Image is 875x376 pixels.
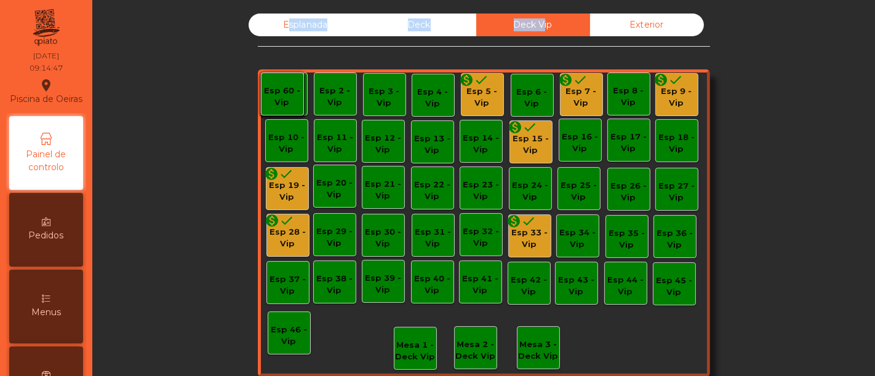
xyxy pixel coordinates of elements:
[412,273,453,297] div: Esp 40 - Vip
[522,214,537,229] i: done
[260,72,274,87] i: monetization_on
[280,213,295,228] i: done
[362,14,476,36] div: Deck
[362,226,404,250] div: Esp 30 - Vip
[474,72,489,87] i: done
[362,132,404,156] div: Esp 12 - Vip
[656,85,698,109] div: Esp 9 - Vip
[267,273,309,297] div: Esp 37 - Vip
[508,120,523,135] i: monetization_on
[557,227,599,251] div: Esp 34 - Vip
[561,85,602,109] div: Esp 7 - Vip
[412,179,453,203] div: Esp 22 - Vip
[266,131,308,155] div: Esp 10 - Vip
[654,227,696,251] div: Esp 36 - Vip
[39,78,54,93] i: location_on
[508,274,550,298] div: Esp 42 - Vip
[559,72,573,87] i: monetization_on
[274,72,289,87] i: done
[362,272,404,296] div: Esp 39 - Vip
[33,50,59,61] div: [DATE]
[31,306,61,319] span: Menus
[412,226,454,250] div: Esp 31 - Vip
[669,72,684,87] i: done
[314,225,356,249] div: Esp 29 - Vip
[461,85,503,109] div: Esp 5 - Vip
[314,177,356,201] div: Esp 20 - Vip
[656,131,698,155] div: Esp 18 - Vip
[653,275,695,299] div: Esp 45 - Vip
[573,72,588,87] i: done
[460,72,474,87] i: monetization_on
[314,273,356,297] div: Esp 38 - Vip
[510,133,552,157] div: Esp 15 - Vip
[590,14,704,36] div: Exterior
[517,339,559,362] div: Mesa 3 - Deck Vip
[249,14,362,36] div: Esplanada
[412,133,453,157] div: Esp 13 - Vip
[605,274,647,298] div: Esp 44 - Vip
[608,85,650,109] div: Esp 8 - Vip
[460,179,502,203] div: Esp 23 - Vip
[606,227,648,251] div: Esp 35 - Vip
[314,131,356,155] div: Esp 11 - Vip
[412,86,454,110] div: Esp 4 - Vip
[654,72,669,87] i: monetization_on
[608,180,650,204] div: Esp 26 - Vip
[507,214,522,229] i: monetization_on
[523,120,538,135] i: done
[656,180,698,204] div: Esp 27 - Vip
[10,76,82,107] div: Piscina de Oeiras
[267,226,309,250] div: Esp 28 - Vip
[262,85,303,109] div: Esp 60 - Vip
[511,86,553,110] div: Esp 6 - Vip
[29,229,64,242] span: Pedidos
[268,324,310,348] div: Esp 46 - Vip
[559,131,601,155] div: Esp 16 - Vip
[30,63,63,74] div: 09:14:47
[556,274,597,298] div: Esp 43 - Vip
[460,132,502,156] div: Esp 14 - Vip
[279,166,294,181] i: done
[460,273,501,297] div: Esp 41 - Vip
[509,227,551,251] div: Esp 33 - Vip
[608,131,650,155] div: Esp 17 - Vip
[455,339,497,362] div: Mesa 2 - Deck Vip
[31,6,61,49] img: qpiato
[394,339,436,363] div: Mesa 1 - Deck Vip
[558,179,600,203] div: Esp 25 - Vip
[265,166,279,181] i: monetization_on
[314,85,356,109] div: Esp 2 - Vip
[12,148,80,174] span: Painel de controlo
[509,179,551,203] div: Esp 24 - Vip
[460,225,502,249] div: Esp 32 - Vip
[265,213,280,228] i: monetization_on
[362,178,404,202] div: Esp 21 - Vip
[476,14,590,36] div: Deck Vip
[266,179,308,203] div: Esp 19 - Vip
[364,85,406,109] div: Esp 3 - Vip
